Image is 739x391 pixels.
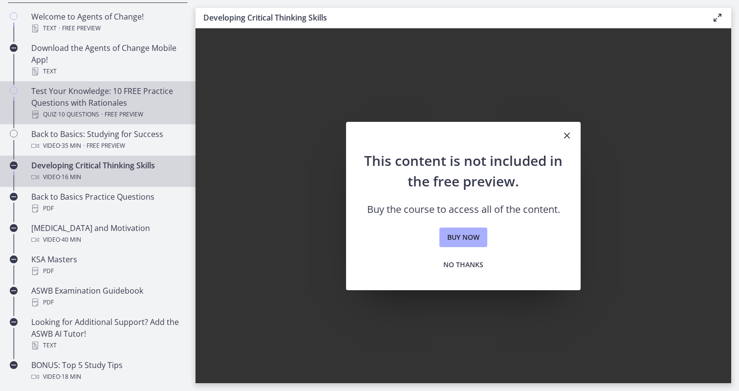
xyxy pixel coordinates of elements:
div: Looking for Additional Support? Add the ASWB AI Tutor! [31,316,184,351]
span: · 35 min [60,140,81,152]
div: Video [31,140,184,152]
span: Free preview [87,140,125,152]
span: · 16 min [60,171,81,183]
span: · [101,109,103,120]
div: PDF [31,203,184,214]
div: PDF [31,265,184,277]
span: Free preview [62,23,101,34]
div: ASWB Examination Guidebook [31,285,184,308]
span: · [59,23,60,34]
div: Back to Basics: Studying for Success [31,128,184,152]
div: Quiz [31,109,184,120]
span: Free preview [105,109,143,120]
button: No thanks [435,255,491,275]
span: No thanks [443,259,483,271]
div: Download the Agents of Change Mobile App! [31,42,184,77]
button: Close [553,122,581,150]
span: · 40 min [60,234,81,246]
span: · 18 min [60,371,81,383]
div: Back to Basics Practice Questions [31,191,184,214]
div: Developing Critical Thinking Skills [31,160,184,183]
div: Test Your Knowledge: 10 FREE Practice Questions with Rationales [31,85,184,120]
span: · 10 Questions [57,109,99,120]
p: Buy the course to access all of the content. [362,203,565,216]
h3: Developing Critical Thinking Skills [203,12,696,23]
span: · [83,140,85,152]
h2: This content is not included in the free preview. [362,150,565,191]
div: PDF [31,297,184,308]
div: Video [31,234,184,246]
div: BONUS: Top 5 Study Tips [31,359,184,383]
div: Video [31,171,184,183]
div: Welcome to Agents of Change! [31,11,184,34]
a: Buy now [439,228,487,247]
div: Text [31,66,184,77]
div: [MEDICAL_DATA] and Motivation [31,222,184,246]
div: Text [31,23,184,34]
div: Video [31,371,184,383]
div: Text [31,340,184,351]
div: KSA Masters [31,253,184,277]
span: Buy now [447,231,479,243]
